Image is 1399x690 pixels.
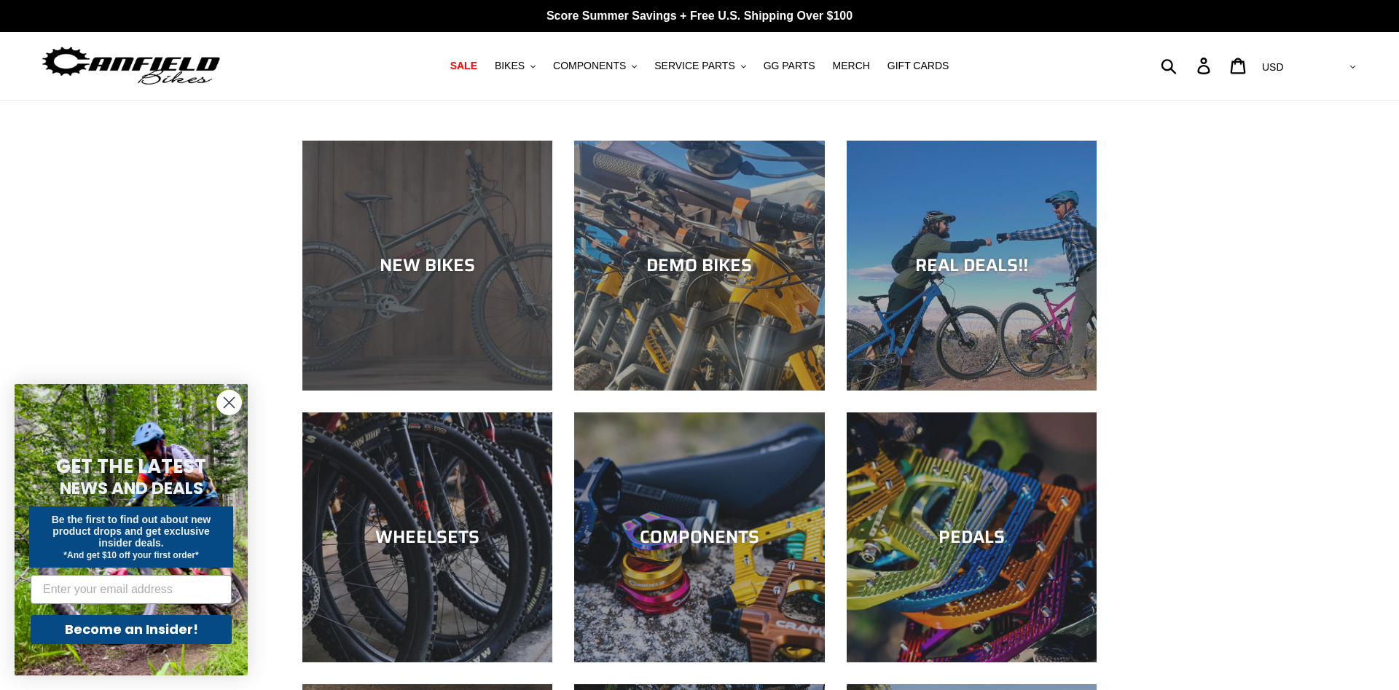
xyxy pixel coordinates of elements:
[302,141,552,391] a: NEW BIKES
[487,56,543,76] button: BIKES
[847,527,1097,548] div: PEDALS
[553,60,626,72] span: COMPONENTS
[56,453,206,479] span: GET THE LATEST
[302,412,552,662] a: WHEELSETS
[302,255,552,276] div: NEW BIKES
[887,60,949,72] span: GIFT CARDS
[826,56,877,76] a: MERCH
[574,141,824,391] a: DEMO BIKES
[31,615,232,644] button: Become an Insider!
[1169,50,1206,82] input: Search
[216,390,242,415] button: Close dialog
[574,527,824,548] div: COMPONENTS
[847,141,1097,391] a: REAL DEALS!!
[40,43,222,89] img: Canfield Bikes
[833,60,870,72] span: MERCH
[756,56,823,76] a: GG PARTS
[52,514,211,549] span: Be the first to find out about new product drops and get exclusive insider deals.
[574,255,824,276] div: DEMO BIKES
[847,412,1097,662] a: PEDALS
[450,60,477,72] span: SALE
[302,527,552,548] div: WHEELSETS
[63,550,198,560] span: *And get $10 off your first order*
[647,56,753,76] button: SERVICE PARTS
[574,412,824,662] a: COMPONENTS
[654,60,734,72] span: SERVICE PARTS
[60,477,203,500] span: NEWS AND DEALS
[31,575,232,604] input: Enter your email address
[764,60,815,72] span: GG PARTS
[880,56,957,76] a: GIFT CARDS
[847,255,1097,276] div: REAL DEALS!!
[495,60,525,72] span: BIKES
[443,56,485,76] a: SALE
[546,56,644,76] button: COMPONENTS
